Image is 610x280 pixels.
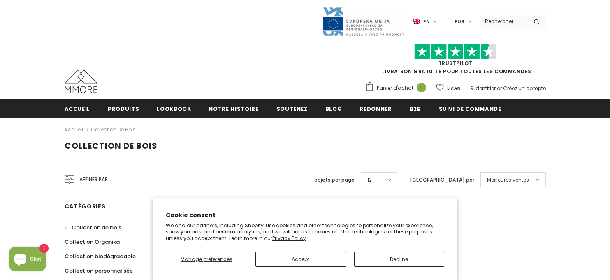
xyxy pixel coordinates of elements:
a: Accueil [65,99,90,118]
a: Notre histoire [209,99,258,118]
a: soutenez [276,99,308,118]
img: Faites confiance aux étoiles pilotes [414,44,496,60]
button: Manage preferences [166,252,247,267]
span: Suivi de commande [439,105,501,113]
span: soutenez [276,105,308,113]
span: Manage preferences [181,256,232,263]
span: Accueil [65,105,90,113]
a: Collection biodégradable [65,249,136,264]
a: Collection de bois [91,126,136,133]
a: S'identifier [470,85,496,92]
input: Search Site [480,15,527,27]
p: We and our partners, including Shopify, use cookies and other technologies to personalize your ex... [166,222,445,242]
a: Lookbook [157,99,191,118]
label: objets par page [314,176,355,184]
a: Panier d'achat 0 [365,82,430,94]
a: TrustPilot [438,60,473,67]
a: Listes [436,81,461,95]
a: Collection Organika [65,235,120,249]
a: Créez un compte [503,85,546,92]
a: Collection personnalisée [65,264,133,278]
span: Blog [325,105,342,113]
a: Blog [325,99,342,118]
span: 0 [417,83,426,92]
a: Redonner [360,99,392,118]
img: Cas MMORE [65,70,97,93]
span: LIVRAISON GRATUITE POUR TOUTES LES COMMANDES [365,47,546,75]
a: Javni Razpis [322,18,404,25]
span: 12 [367,176,372,184]
span: Collection de bois [65,140,158,152]
span: Redonner [360,105,392,113]
a: Suivi de commande [439,99,501,118]
img: i-lang-1.png [413,18,420,25]
span: Collection Organika [65,238,120,246]
a: Privacy Policy [272,235,306,242]
a: Produits [108,99,139,118]
span: Catégories [65,202,106,210]
span: Affiner par [79,175,108,184]
a: Collection de bois [65,220,121,235]
a: Accueil [65,125,83,135]
span: Lookbook [157,105,191,113]
button: Decline [354,252,445,267]
span: Panier d'achat [377,84,413,92]
span: EUR [455,18,464,26]
span: B2B [410,105,421,113]
span: Collection de bois [72,224,121,231]
span: Produits [108,105,139,113]
label: [GEOGRAPHIC_DATA] par [410,176,474,184]
h2: Cookie consent [166,211,445,219]
span: Collection personnalisée [65,267,133,275]
span: Notre histoire [209,105,258,113]
span: Collection biodégradable [65,252,136,260]
span: en [423,18,430,26]
img: Javni Razpis [322,7,404,37]
button: Accept [255,252,346,267]
span: Listes [447,84,461,92]
span: Meilleures ventes [487,176,529,184]
a: B2B [410,99,421,118]
inbox-online-store-chat: Shopify online store chat [7,247,49,273]
span: or [497,85,502,92]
